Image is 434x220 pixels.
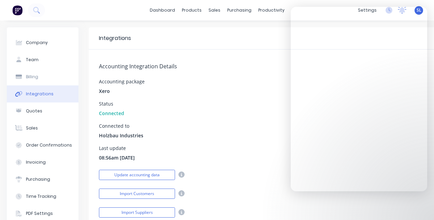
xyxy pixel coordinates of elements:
iframe: Intercom live chat [411,197,427,213]
div: Quotes [26,108,42,114]
div: Accounting package [99,79,145,84]
button: Update accounting data [99,170,175,180]
button: Sales [7,120,78,137]
div: Integrations [26,91,54,97]
img: Factory [12,5,23,15]
span: Holzbau Industries [99,132,143,139]
div: Integrations [99,34,131,42]
a: dashboard [146,5,178,15]
div: PDF Settings [26,210,53,217]
div: Sales [26,125,38,131]
button: Purchasing [7,171,78,188]
button: Billing [7,68,78,85]
div: productivity [255,5,288,15]
button: Integrations [7,85,78,102]
button: Invoicing [7,154,78,171]
button: Team [7,51,78,68]
div: Purchasing [26,176,50,182]
div: Company [26,40,48,46]
button: Quotes [7,102,78,120]
div: Billing [26,74,38,80]
div: Team [26,57,39,63]
div: Time Tracking [26,193,56,200]
span: Xero [99,87,110,95]
span: 08:56am [DATE] [99,154,135,161]
div: Invoicing [26,159,46,165]
iframe: Intercom live chat [291,7,427,191]
button: Company [7,34,78,51]
div: Status [99,101,124,106]
span: Connected [99,110,124,117]
div: products [178,5,205,15]
div: Order Confirmations [26,142,72,148]
div: settings [355,5,380,15]
div: sales [205,5,224,15]
div: purchasing [224,5,255,15]
div: Last update [99,146,135,151]
button: Order Confirmations [7,137,78,154]
button: Import Customers [99,189,175,199]
button: Time Tracking [7,188,78,205]
button: Import Suppliers [99,207,175,218]
div: Connected to [99,124,143,128]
